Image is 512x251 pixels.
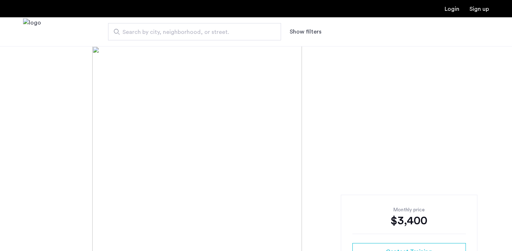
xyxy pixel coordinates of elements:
[469,6,489,12] a: Registration
[23,18,41,45] a: Cazamio Logo
[290,27,321,36] button: Show or hide filters
[352,213,466,228] div: $3,400
[123,28,261,36] span: Search by city, neighborhood, or street.
[108,23,281,40] input: Apartment Search
[352,206,466,213] div: Monthly price
[23,18,41,45] img: logo
[445,6,459,12] a: Login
